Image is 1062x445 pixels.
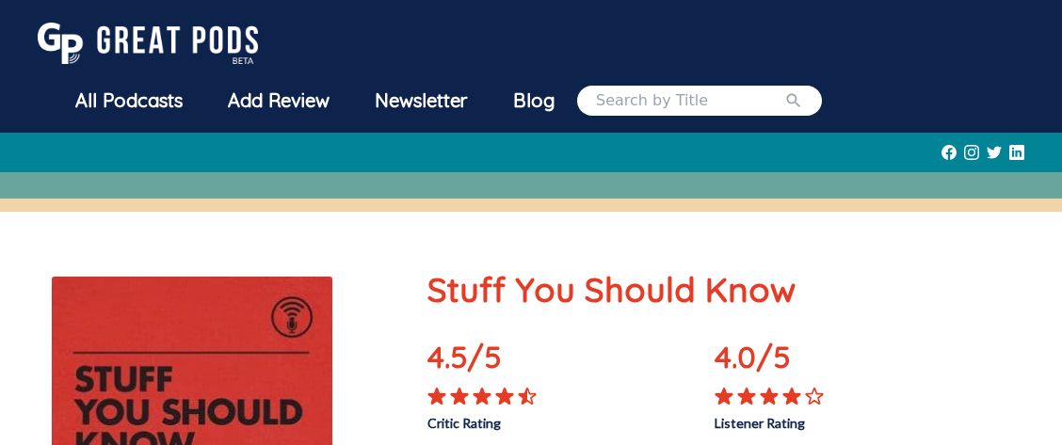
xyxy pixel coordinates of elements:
p: 4.5 /5 [427,334,542,387]
a: Add Review [205,76,352,125]
a: Blog [491,76,577,125]
a: All Podcasts [53,76,205,125]
input: Search by Title [596,89,784,112]
p: Stuff You Should Know [427,264,1002,315]
img: GreatPods [38,23,258,64]
p: Critic Rating [427,405,715,433]
a: Newsletter [352,76,491,125]
p: Listener Rating [715,405,1002,433]
p: 4.0 /5 [715,334,829,387]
